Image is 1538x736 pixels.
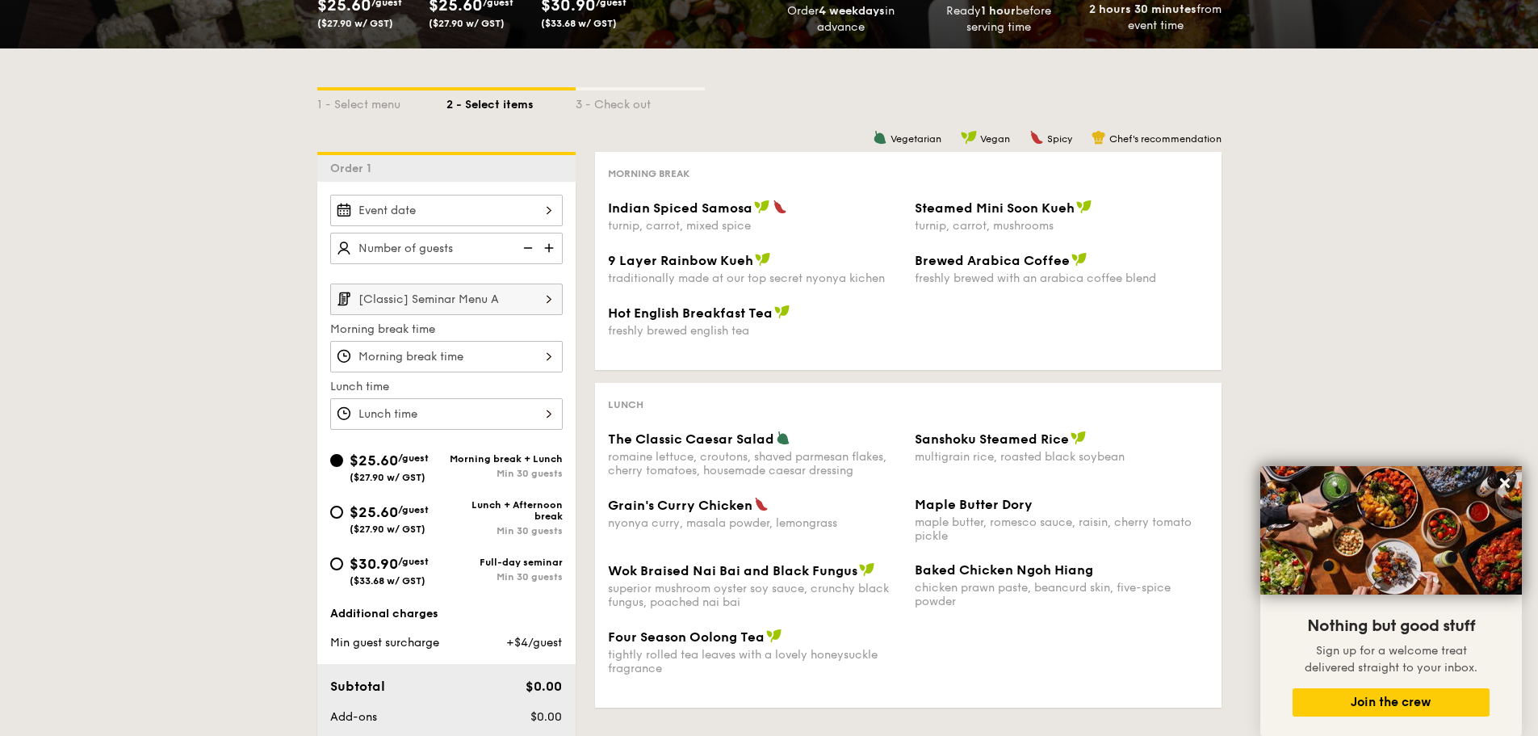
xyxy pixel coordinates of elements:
label: Morning break time [330,322,563,338]
span: $30.90 [350,555,398,573]
span: Maple Butter Dory [915,497,1033,512]
span: Nothing but good stuff [1307,616,1475,636]
div: multigrain rice, roasted black soybean [915,450,1209,464]
div: superior mushroom oyster soy sauce, crunchy black fungus, poached nai bai [608,582,902,609]
span: ($27.90 w/ GST) [317,18,393,29]
img: icon-vegan.f8ff3823.svg [1071,252,1087,267]
span: $25.60 [350,503,398,521]
span: Grain's Curry Chicken [608,498,752,513]
img: icon-vegan.f8ff3823.svg [859,562,875,577]
img: icon-reduce.1d2dbef1.svg [514,233,539,263]
span: Morning break [608,168,689,179]
span: /guest [398,556,429,567]
img: icon-vegetarian.fe4039eb.svg [776,431,790,445]
span: Wok Braised Nai Bai and Black Fungus [608,563,857,578]
span: /guest [398,452,429,464]
div: from event time [1083,2,1228,34]
input: Morning break time [330,341,563,372]
div: tightly rolled tea leaves with a lovely honeysuckle fragrance [608,648,902,675]
span: Add-ons [330,710,377,724]
img: icon-vegetarian.fe4039eb.svg [873,130,887,145]
div: Min 30 guests [446,525,563,536]
div: Order in advance [769,3,914,36]
span: Vegan [980,133,1010,145]
div: Min 30 guests [446,468,563,479]
input: $30.90/guest($33.68 w/ GST)Full-day seminarMin 30 guests [330,557,343,570]
img: DSC07876-Edit02-Large.jpeg [1260,466,1522,595]
input: $25.60/guest($27.90 w/ GST)Morning break + LunchMin 30 guests [330,454,343,467]
span: ($27.90 w/ GST) [350,524,425,535]
span: Steamed Mini Soon Kueh [915,200,1075,216]
div: Lunch + Afternoon break [446,499,563,522]
span: Chef's recommendation [1109,133,1222,145]
img: icon-spicy.37a8142b.svg [773,200,787,214]
span: Order 1 [330,162,378,175]
span: Sanshoku Steamed Rice [915,431,1069,447]
span: +$4/guest [506,636,562,650]
span: $0.00 [526,679,562,694]
span: Vegetarian [891,133,941,145]
div: freshly brewed english tea [608,324,902,338]
img: icon-vegan.f8ff3823.svg [1071,431,1087,445]
span: ($27.90 w/ GST) [350,472,425,483]
button: Close [1492,470,1518,496]
span: Brewed Arabica Coffee [915,253,1070,268]
span: ($27.90 w/ GST) [429,18,505,29]
div: Ready before serving time [926,3,1071,36]
img: icon-chef-hat.a58ddaea.svg [1092,130,1106,145]
img: icon-add.58712e84.svg [539,233,563,263]
img: icon-spicy.37a8142b.svg [754,497,769,511]
label: Lunch time [330,379,563,395]
input: Event date [330,195,563,226]
div: nyonya curry, masala powder, lemongrass [608,516,902,530]
img: icon-chevron-right.3c0dfbd6.svg [535,284,563,314]
input: Lunch time [330,398,563,430]
span: 9 Layer Rainbow Kueh [608,253,753,268]
span: ($33.68 w/ GST) [350,575,425,587]
strong: 2 hours 30 minutes [1089,2,1196,16]
input: $25.60/guest($27.90 w/ GST)Lunch + Afternoon breakMin 30 guests [330,506,343,519]
span: $25.60 [350,452,398,469]
div: freshly brewed with an arabica coffee blend [915,271,1209,285]
span: Spicy [1047,133,1072,145]
div: 3 - Check out [576,90,705,113]
div: turnip, carrot, mushrooms [915,219,1209,233]
span: Lunch [608,399,643,410]
div: 1 - Select menu [317,90,446,113]
img: icon-vegan.f8ff3823.svg [774,305,790,319]
span: Hot English Breakfast Tea [608,305,773,321]
span: Sign up for a welcome treat delivered straight to your inbox. [1305,644,1477,675]
span: Min guest surcharge [330,636,439,650]
span: /guest [398,504,429,515]
div: maple butter, romesco sauce, raisin, cherry tomato pickle [915,515,1209,543]
span: The Classic Caesar Salad [608,431,774,447]
div: traditionally made at our top secret nyonya kichen [608,271,902,285]
img: icon-vegan.f8ff3823.svg [766,629,782,643]
div: 2 - Select items [446,90,576,113]
span: Subtotal [330,679,385,694]
div: Additional charges [330,606,563,622]
span: $0.00 [530,710,562,724]
span: Baked Chicken Ngoh Hiang [915,562,1093,578]
img: icon-vegan.f8ff3823.svg [754,200,770,214]
div: Full-day seminar [446,557,563,568]
img: icon-vegan.f8ff3823.svg [1076,200,1092,214]
button: Join the crew [1293,688,1490,717]
input: Number of guests [330,233,563,264]
div: Min 30 guests [446,571,563,582]
img: icon-spicy.37a8142b.svg [1029,130,1044,145]
strong: 4 weekdays [819,4,885,18]
strong: 1 hour [981,4,1016,18]
div: Morning break + Lunch [446,453,563,465]
span: Indian Spiced Samosa [608,200,752,216]
img: icon-vegan.f8ff3823.svg [961,130,977,145]
div: romaine lettuce, croutons, shaved parmesan flakes, cherry tomatoes, housemade caesar dressing [608,450,902,477]
div: chicken prawn paste, beancurd skin, five-spice powder [915,581,1209,608]
img: icon-vegan.f8ff3823.svg [755,252,771,267]
span: ($33.68 w/ GST) [541,18,617,29]
span: Four Season Oolong Tea [608,629,765,645]
div: turnip, carrot, mixed spice [608,219,902,233]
